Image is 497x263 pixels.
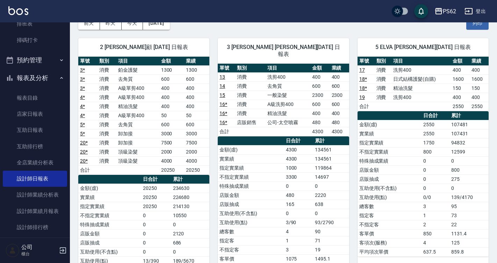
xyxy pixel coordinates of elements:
td: 店販抽成 [78,238,141,247]
td: 3 [284,245,314,254]
table: a dense table [78,57,209,175]
td: 1600 [470,74,489,84]
td: 去角質 [116,74,159,84]
td: 234630 [171,184,210,193]
td: 7500 [184,138,209,147]
a: 掃碼打卡 [3,32,67,48]
td: 224680 [171,193,210,202]
td: 客單價 [358,229,422,238]
td: 600 [310,100,330,109]
td: 消費 [235,72,266,81]
td: 638 [313,200,349,209]
td: 店販銷售 [235,118,266,127]
th: 業績 [470,57,489,66]
td: 消費 [98,111,117,120]
td: 金額(虛) [218,145,284,154]
td: 400 [470,93,489,102]
td: 互助使用(不含點) [78,247,141,256]
th: 類別 [235,64,266,73]
td: 73 [449,211,489,220]
td: 指定實業績 [358,138,422,147]
td: 10550 [171,211,210,220]
td: 互助使用(點) [358,193,422,202]
td: 消費 [375,74,392,84]
td: 0 [141,220,171,229]
td: 859.8 [449,247,489,256]
td: 0 [141,211,171,220]
td: 90 [313,227,349,236]
td: 400 [159,84,185,93]
a: 設計師排行榜 [3,219,67,235]
td: 50 [184,111,209,120]
td: A級單剪400 [116,93,159,102]
td: 20250 [141,193,171,202]
td: 0 [422,175,450,184]
th: 單號 [78,57,98,66]
td: 客項次(服務) [358,238,422,247]
td: 637.5 [422,247,450,256]
th: 單號 [218,64,235,73]
td: 400 [330,109,349,118]
th: 累計 [171,175,210,184]
td: 互助使用(不含點) [218,209,284,218]
td: 平均項次單價 [358,247,422,256]
td: 指定實業績 [218,163,284,172]
td: 2550 [470,102,489,111]
td: 不指定實業績 [218,172,284,182]
td: 消費 [98,147,117,156]
button: 列印 [466,17,489,30]
td: 消費 [98,129,117,138]
th: 金額 [310,64,330,73]
td: 實業績 [218,154,284,163]
a: 15 [219,92,225,98]
td: 卸加接 [116,129,159,138]
a: 13 [219,74,225,80]
a: 每日收支明細 [3,235,67,251]
td: 0 [449,184,489,193]
td: 480 [284,191,314,200]
td: 600 [330,81,349,91]
td: 公司-太空噴霧 [266,118,311,127]
td: 71 [313,236,349,245]
td: 214130 [171,202,210,211]
td: 480 [310,118,330,127]
td: 600 [330,100,349,109]
th: 金額 [451,57,470,66]
td: 2550 [451,102,470,111]
td: 4300 [284,154,314,163]
td: 400 [310,109,330,118]
td: 洗剪400 [266,72,311,81]
td: 3/90 [284,218,314,227]
td: 600 [159,74,185,84]
td: 600 [310,81,330,91]
td: 頂級染髮 [116,147,159,156]
td: 0 [141,229,171,238]
td: 去角質 [266,81,311,91]
td: 12599 [449,147,489,156]
a: 14 [219,83,225,89]
td: 店販金額 [78,229,141,238]
th: 日合計 [141,175,171,184]
th: 類別 [375,57,392,66]
th: 業績 [184,57,209,66]
td: 指定實業績 [78,202,141,211]
td: 互助使用(不含點) [358,184,422,193]
td: 0 [284,209,314,218]
a: 排班表 [3,16,67,32]
td: 4300 [330,127,349,136]
a: 互助排行榜 [3,138,67,155]
button: 預約管理 [3,51,67,69]
td: 消費 [98,120,117,129]
td: 消費 [98,102,117,111]
td: 400 [470,65,489,74]
td: 3300 [284,172,314,182]
td: 消費 [98,74,117,84]
th: 業績 [330,64,349,73]
td: 400 [184,84,209,93]
button: 報表及分析 [3,69,67,87]
a: 店家日報表 [3,106,67,122]
td: 600 [184,120,209,129]
table: a dense table [218,64,349,136]
td: 4 [422,238,450,247]
button: [DATE] [143,17,170,30]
